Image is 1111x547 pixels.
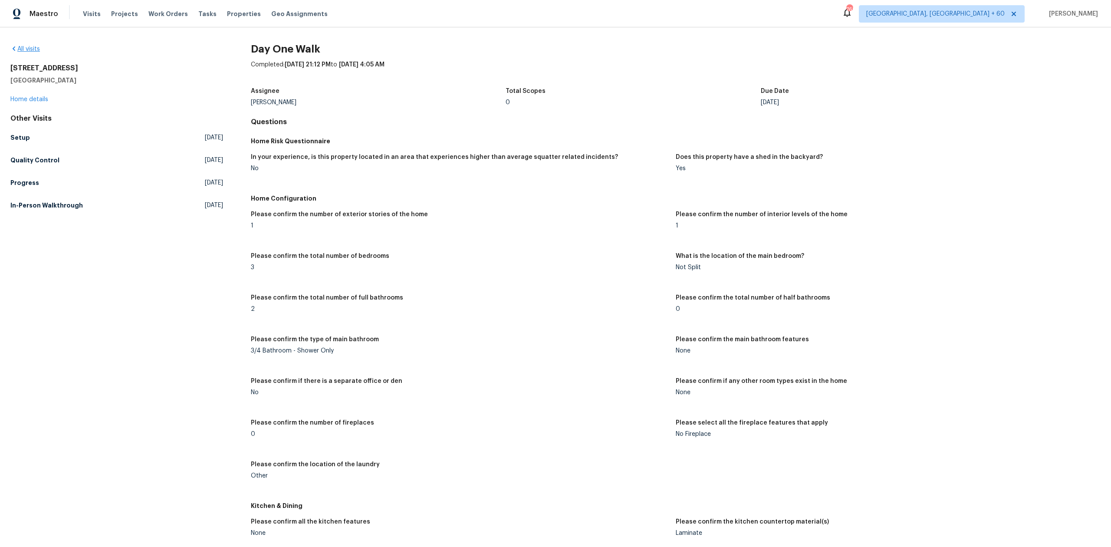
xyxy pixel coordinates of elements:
h5: In-Person Walkthrough [10,201,83,210]
h5: Please confirm the kitchen countertop material(s) [676,519,829,525]
h5: Please select all the fireplace features that apply [676,420,828,426]
div: Yes [676,165,1094,171]
a: Setup[DATE] [10,130,223,145]
h5: Please confirm the total number of half bathrooms [676,295,830,301]
h5: Does this property have a shed in the backyard? [676,154,823,160]
h2: [STREET_ADDRESS] [10,64,223,72]
span: [DATE] 21:12 PM [285,62,331,68]
div: None [676,348,1094,354]
h5: Total Scopes [506,88,546,94]
div: 768 [846,5,852,14]
h5: Assignee [251,88,279,94]
h5: Please confirm the location of the laundry [251,461,380,468]
h5: Please confirm the main bathroom features [676,336,809,343]
div: Other Visits [10,114,223,123]
span: [GEOGRAPHIC_DATA], [GEOGRAPHIC_DATA] + 60 [866,10,1005,18]
div: Laminate [676,530,1094,536]
div: 1 [251,223,669,229]
a: Progress[DATE] [10,175,223,191]
h5: Quality Control [10,156,59,165]
span: Projects [111,10,138,18]
h5: Home Risk Questionnaire [251,137,1101,145]
a: In-Person Walkthrough[DATE] [10,198,223,213]
div: No [251,165,669,171]
div: Completed: to [251,60,1101,83]
div: 3 [251,264,669,270]
h5: Please confirm the number of interior levels of the home [676,211,848,217]
h5: Please confirm the type of main bathroom [251,336,379,343]
h5: Please confirm all the kitchen features [251,519,370,525]
span: Geo Assignments [271,10,328,18]
div: None [251,530,669,536]
h5: What is the location of the main bedroom? [676,253,804,259]
h4: Questions [251,118,1101,126]
div: [PERSON_NAME] [251,99,506,105]
div: 3/4 Bathroom - Shower Only [251,348,669,354]
span: Work Orders [148,10,188,18]
h5: Please confirm the total number of full bathrooms [251,295,403,301]
span: Maestro [30,10,58,18]
div: 1 [676,223,1094,229]
div: 0 [251,431,669,437]
div: 0 [676,306,1094,312]
span: Tasks [198,11,217,17]
h5: [GEOGRAPHIC_DATA] [10,76,223,85]
a: Home details [10,96,48,102]
h5: In your experience, is this property located in an area that experiences higher than average squa... [251,154,618,160]
h5: Please confirm the number of exterior stories of the home [251,211,428,217]
div: [DATE] [761,99,1016,105]
h5: Due Date [761,88,789,94]
a: All visits [10,46,40,52]
h5: Setup [10,133,30,142]
h2: Day One Walk [251,45,1101,53]
span: [DATE] [205,178,223,187]
h5: Kitchen & Dining [251,501,1101,510]
div: Not Split [676,264,1094,270]
div: No Fireplace [676,431,1094,437]
div: Other [251,473,669,479]
a: Quality Control[DATE] [10,152,223,168]
div: 2 [251,306,669,312]
span: [DATE] [205,201,223,210]
span: [PERSON_NAME] [1045,10,1098,18]
h5: Please confirm the number of fireplaces [251,420,374,426]
span: [DATE] 4:05 AM [339,62,385,68]
h5: Please confirm if any other room types exist in the home [676,378,847,384]
div: None [676,389,1094,395]
h5: Please confirm the total number of bedrooms [251,253,389,259]
h5: Home Configuration [251,194,1101,203]
div: 0 [506,99,761,105]
span: Visits [83,10,101,18]
span: [DATE] [205,133,223,142]
h5: Please confirm if there is a separate office or den [251,378,402,384]
span: [DATE] [205,156,223,165]
h5: Progress [10,178,39,187]
div: No [251,389,669,395]
span: Properties [227,10,261,18]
